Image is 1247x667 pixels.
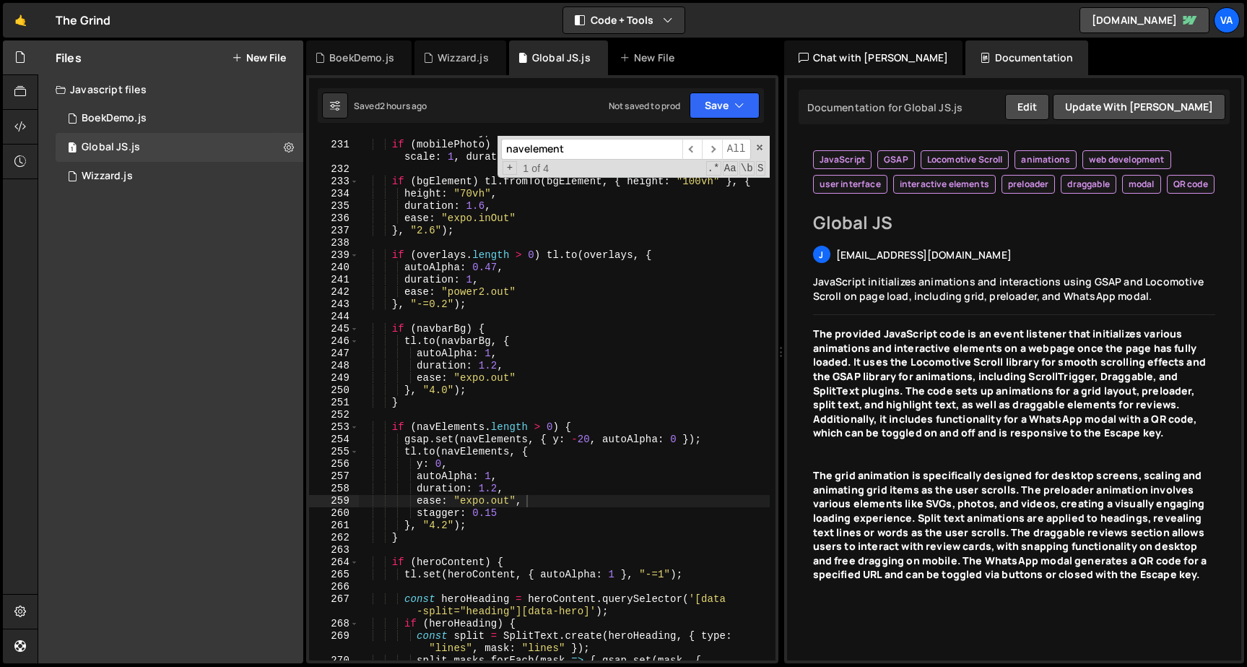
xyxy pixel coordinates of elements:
[1173,178,1208,190] span: QR code
[1008,178,1048,190] span: preloader
[501,139,682,160] input: Search for
[56,104,303,133] div: 17048/46901.js
[309,544,359,556] div: 263
[803,100,963,114] div: Documentation for Global JS.js
[309,298,359,311] div: 243
[690,92,760,119] button: Save
[309,470,359,483] div: 257
[3,3,38,38] a: 🤙
[682,139,703,160] span: ​
[309,434,359,446] div: 254
[884,154,908,165] span: GSAP
[309,360,359,372] div: 248
[354,100,427,112] div: Saved
[56,133,303,162] : 17048/46890.js
[1053,94,1225,120] button: Update with [PERSON_NAME]
[309,520,359,532] div: 261
[38,75,303,104] div: Javascript files
[1089,154,1164,165] span: web development
[68,143,77,155] span: 1
[82,170,133,183] div: Wizzard.js
[309,348,359,360] div: 247
[820,178,881,190] span: user interface
[813,275,1204,303] span: JavaScript initializes animations and interactions using GSAP and Locomotive Scroll on page load,...
[56,50,82,66] h2: Files
[702,139,722,160] span: ​
[329,51,394,65] div: BoekDemo.js
[309,163,359,176] div: 232
[309,262,359,274] div: 240
[820,154,866,165] span: JavaScript
[503,161,518,175] span: Toggle Replace mode
[309,556,359,569] div: 264
[309,593,359,618] div: 267
[309,237,359,249] div: 238
[900,178,989,190] span: interactive elements
[836,248,1012,262] span: [EMAIL_ADDRESS][DOMAIN_NAME]
[813,211,1216,234] h2: Global JS
[309,384,359,397] div: 250
[1067,178,1109,190] span: draggable
[722,139,751,160] span: Alt-Enter
[965,40,1087,75] div: Documentation
[56,12,110,29] div: The Grind
[784,40,963,75] div: Chat with [PERSON_NAME]
[309,286,359,298] div: 242
[309,630,359,655] div: 269
[723,161,738,176] span: CaseSensitive Search
[813,327,1206,439] strong: The provided JavaScript code is an event listener that initializes various animations and interac...
[309,581,359,593] div: 266
[309,323,359,335] div: 245
[309,188,359,200] div: 234
[309,335,359,348] div: 246
[309,495,359,507] div: 259
[309,458,359,470] div: 256
[563,7,685,33] button: Code + Tools
[309,176,359,188] div: 233
[309,532,359,544] div: 262
[532,51,591,65] div: Global JS.js
[309,507,359,520] div: 260
[309,139,359,163] div: 231
[819,249,823,261] span: j
[56,162,303,191] div: 17048/46900.js
[309,446,359,458] div: 255
[1129,178,1155,190] span: modal
[609,100,681,112] div: Not saved to prod
[309,421,359,434] div: 253
[1005,94,1049,120] button: Edit
[438,51,489,65] div: Wizzard.js
[706,161,721,176] span: RegExp Search
[739,161,755,176] span: Whole Word Search
[1214,7,1240,33] a: Va
[620,51,680,65] div: New File
[309,372,359,384] div: 249
[813,468,1207,581] strong: The grid animation is specifically designed for desktop screens, scaling and animating grid items...
[1021,154,1070,165] span: animations
[1079,7,1209,33] a: [DOMAIN_NAME]
[82,112,147,125] div: BoekDemo.js
[309,212,359,225] div: 236
[309,483,359,495] div: 258
[82,141,140,154] div: Global JS.js
[380,100,427,112] div: 2 hours ago
[309,618,359,630] div: 268
[309,200,359,212] div: 235
[232,52,286,64] button: New File
[927,154,1003,165] span: Locomotive Scroll
[756,161,765,176] span: Search In Selection
[309,311,359,323] div: 244
[309,569,359,581] div: 265
[309,249,359,262] div: 239
[309,225,359,237] div: 237
[309,274,359,286] div: 241
[309,409,359,421] div: 252
[309,397,359,409] div: 251
[517,163,555,175] span: 1 of 4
